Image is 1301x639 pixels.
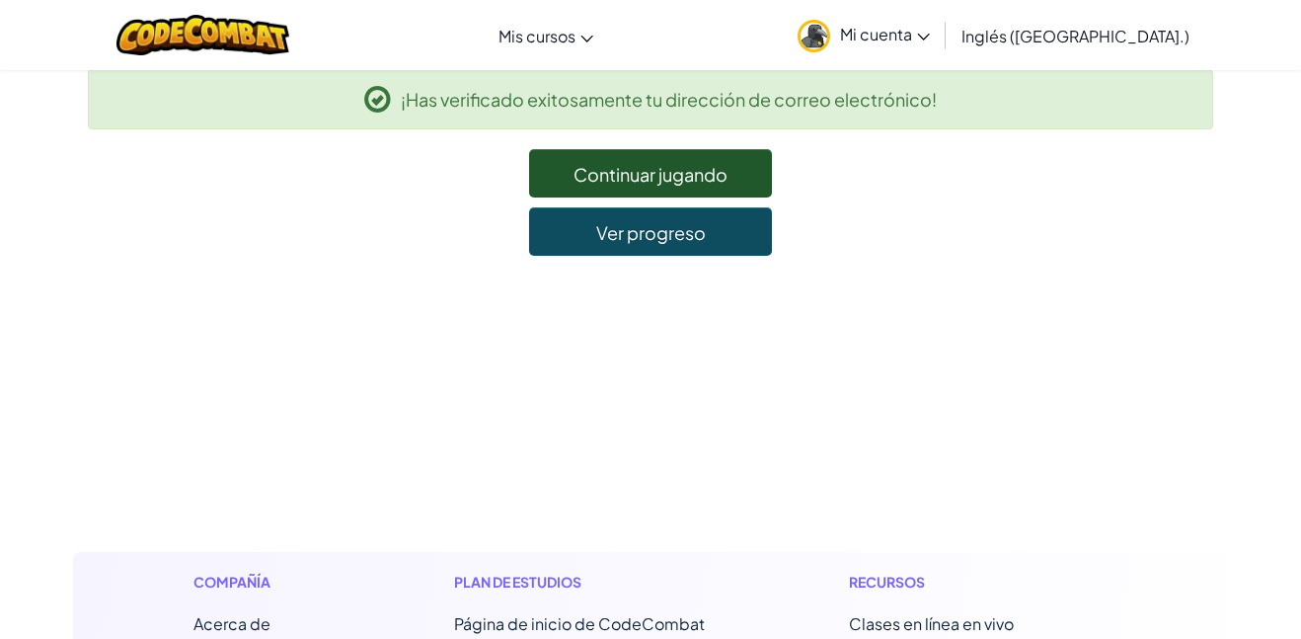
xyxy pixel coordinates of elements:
[798,20,830,52] img: avatar
[849,613,1014,634] a: Clases en línea en vivo
[529,149,772,198] a: Continuar jugando
[454,613,705,634] font: Página de inicio de CodeCombat
[961,26,1189,46] font: Inglés ([GEOGRAPHIC_DATA].)
[574,163,727,186] font: Continuar jugando
[788,4,940,66] a: Mi cuenta
[489,9,603,62] a: Mis cursos
[596,222,706,245] font: Ver progreso
[193,613,270,634] a: Acerca de
[454,573,581,591] font: Plan de estudios
[840,24,912,44] font: Mi cuenta
[498,26,575,46] font: Mis cursos
[849,573,925,591] font: Recursos
[193,573,270,591] font: Compañía
[401,88,937,111] font: ¡Has verificado exitosamente tu dirección de correo electrónico!
[952,9,1199,62] a: Inglés ([GEOGRAPHIC_DATA].)
[116,15,289,55] img: Logotipo de CodeCombat
[529,207,772,256] a: Ver progreso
